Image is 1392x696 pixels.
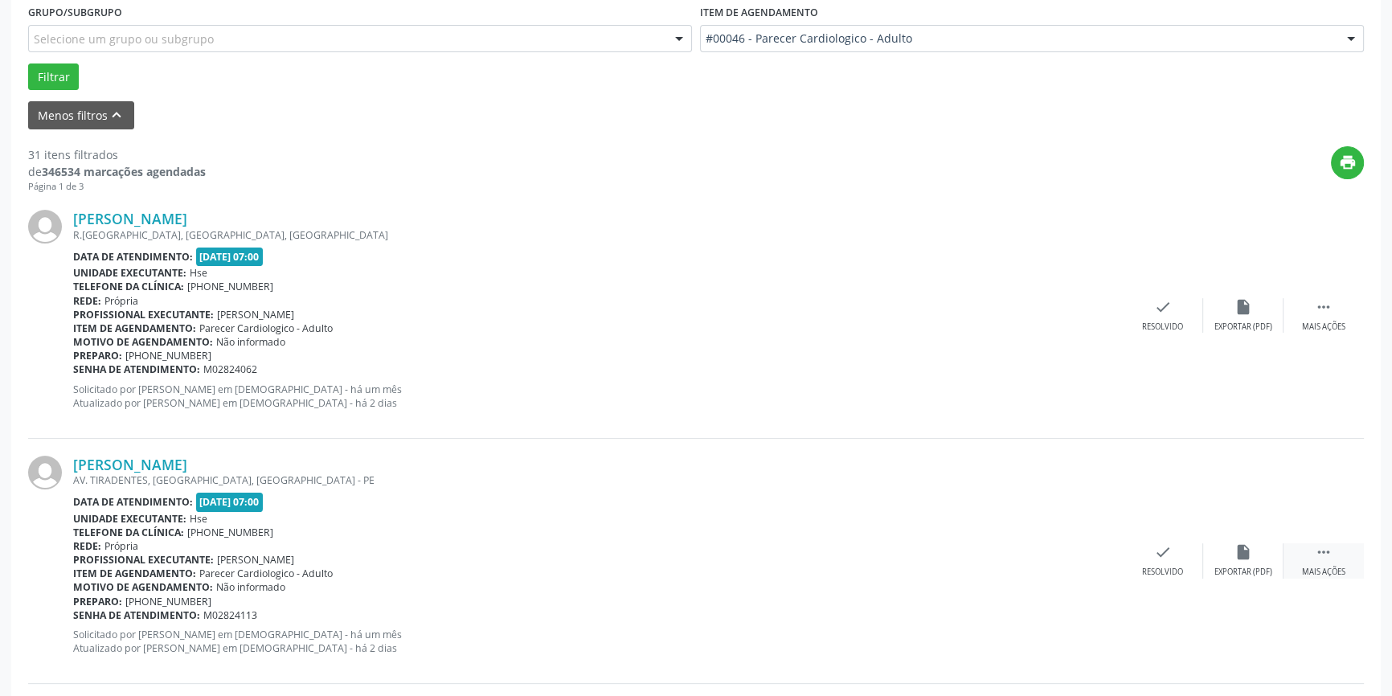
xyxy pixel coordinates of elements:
span: Hse [190,512,207,526]
i: insert_drive_file [1234,543,1252,561]
span: Selecione um grupo ou subgrupo [34,31,214,47]
span: [PHONE_NUMBER] [125,595,211,608]
b: Data de atendimento: [73,495,193,509]
i: insert_drive_file [1234,298,1252,316]
b: Preparo: [73,595,122,608]
span: Hse [190,266,207,280]
span: [PERSON_NAME] [217,553,294,567]
strong: 346534 marcações agendadas [42,164,206,179]
b: Rede: [73,294,101,308]
div: Exportar (PDF) [1214,321,1272,333]
span: Parecer Cardiologico - Adulto [199,567,333,580]
img: img [28,456,62,489]
b: Item de agendamento: [73,321,196,335]
b: Data de atendimento: [73,250,193,264]
i: keyboard_arrow_up [108,106,125,124]
b: Unidade executante: [73,266,186,280]
button: print [1331,146,1364,179]
span: M02824113 [203,608,257,622]
span: [DATE] 07:00 [196,493,264,511]
span: [PHONE_NUMBER] [187,526,273,539]
a: [PERSON_NAME] [73,456,187,473]
p: Solicitado por [PERSON_NAME] em [DEMOGRAPHIC_DATA] - há um mês Atualizado por [PERSON_NAME] em [D... [73,628,1123,655]
div: Mais ações [1302,321,1345,333]
img: img [28,210,62,244]
span: Parecer Cardiologico - Adulto [199,321,333,335]
b: Item de agendamento: [73,567,196,580]
span: Não informado [216,580,285,594]
i:  [1315,298,1333,316]
span: [DATE] 07:00 [196,248,264,266]
b: Profissional executante: [73,308,214,321]
i:  [1315,543,1333,561]
b: Motivo de agendamento: [73,580,213,594]
span: M02824062 [203,362,257,376]
b: Motivo de agendamento: [73,335,213,349]
div: 31 itens filtrados [28,146,206,163]
span: [PHONE_NUMBER] [125,349,211,362]
b: Preparo: [73,349,122,362]
span: #00046 - Parecer Cardiologico - Adulto [706,31,1331,47]
i: check [1154,543,1172,561]
b: Telefone da clínica: [73,526,184,539]
span: [PERSON_NAME] [217,308,294,321]
a: [PERSON_NAME] [73,210,187,227]
b: Telefone da clínica: [73,280,184,293]
p: Solicitado por [PERSON_NAME] em [DEMOGRAPHIC_DATA] - há um mês Atualizado por [PERSON_NAME] em [D... [73,383,1123,410]
b: Profissional executante: [73,553,214,567]
div: Resolvido [1142,567,1183,578]
div: Resolvido [1142,321,1183,333]
div: Exportar (PDF) [1214,567,1272,578]
div: de [28,163,206,180]
span: Própria [104,539,138,553]
b: Senha de atendimento: [73,608,200,622]
button: Menos filtroskeyboard_arrow_up [28,101,134,129]
b: Rede: [73,539,101,553]
div: AV. TIRADENTES, [GEOGRAPHIC_DATA], [GEOGRAPHIC_DATA] - PE [73,473,1123,487]
div: Mais ações [1302,567,1345,578]
span: Própria [104,294,138,308]
span: [PHONE_NUMBER] [187,280,273,293]
button: Filtrar [28,63,79,91]
b: Senha de atendimento: [73,362,200,376]
div: Página 1 de 3 [28,180,206,194]
b: Unidade executante: [73,512,186,526]
i: print [1339,154,1357,171]
i: check [1154,298,1172,316]
span: Não informado [216,335,285,349]
div: R.[GEOGRAPHIC_DATA], [GEOGRAPHIC_DATA], [GEOGRAPHIC_DATA] [73,228,1123,242]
